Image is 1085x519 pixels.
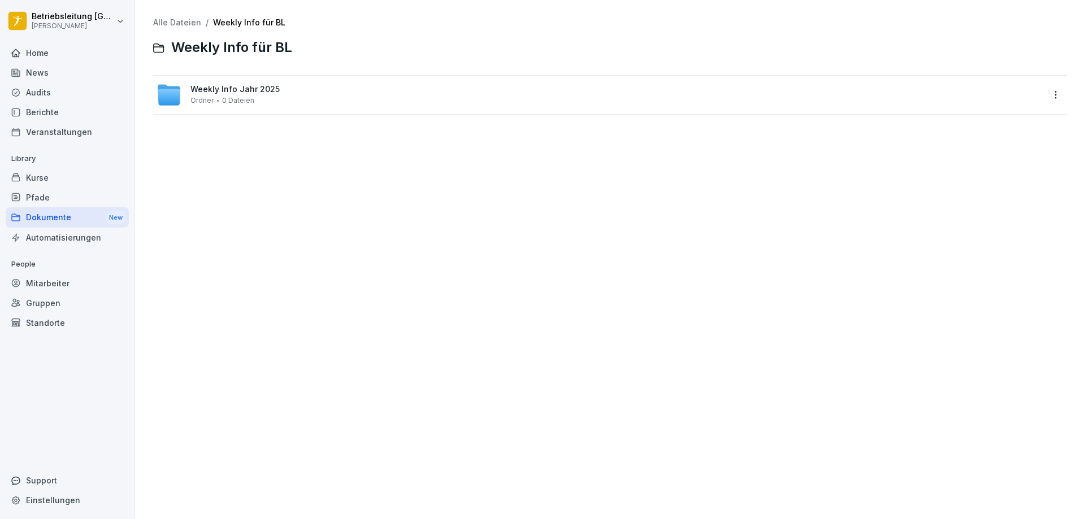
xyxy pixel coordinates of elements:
[6,63,129,82] a: News
[6,273,129,293] a: Mitarbeiter
[32,22,114,30] p: [PERSON_NAME]
[6,490,129,510] a: Einstellungen
[6,43,129,63] a: Home
[190,97,214,104] span: Ordner
[190,85,280,94] span: Weekly Info Jahr 2025
[6,293,129,313] a: Gruppen
[6,207,129,228] a: DokumenteNew
[222,97,254,104] span: 0 Dateien
[6,255,129,273] p: People
[6,150,129,168] p: Library
[6,313,129,333] a: Standorte
[6,470,129,490] div: Support
[6,122,129,142] a: Veranstaltungen
[6,102,129,122] a: Berichte
[106,211,125,224] div: New
[6,82,129,102] a: Audits
[6,168,129,187] a: Kurse
[171,40,292,56] span: Weekly Info für BL
[153,18,201,27] a: Alle Dateien
[206,18,209,28] span: /
[6,228,129,247] a: Automatisierungen
[213,18,285,27] a: Weekly Info für BL
[6,187,129,207] a: Pfade
[157,82,1043,107] a: Weekly Info Jahr 2025Ordner0 Dateien
[32,12,114,21] p: Betriebsleitung [GEOGRAPHIC_DATA]
[6,207,129,228] div: Dokumente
